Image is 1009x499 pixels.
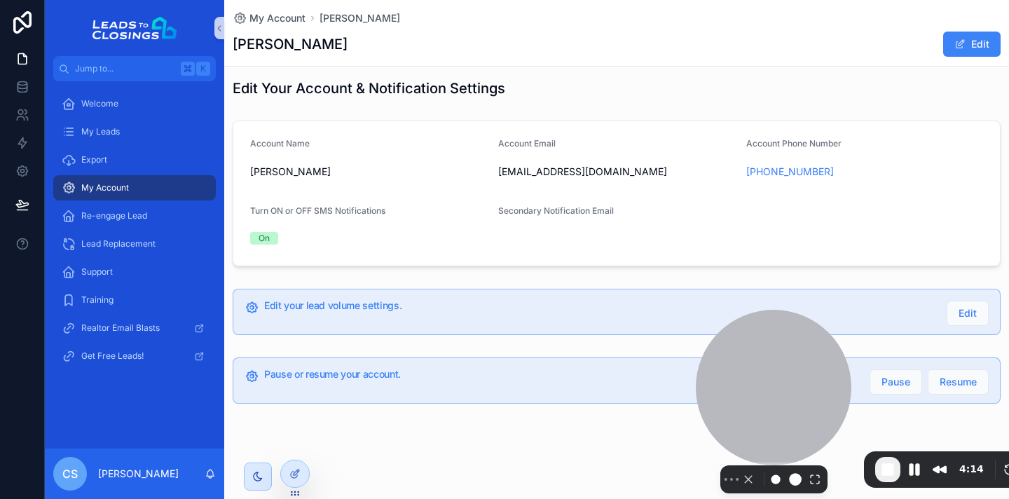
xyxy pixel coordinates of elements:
button: Pause [870,369,922,395]
span: My Account [81,182,129,193]
span: Jump to... [75,63,175,74]
span: CS [62,465,78,482]
span: Secondary Notification Email [498,205,614,216]
span: Welcome [81,98,118,109]
span: Lead Replacement [81,238,156,249]
span: Re-engage Lead [81,210,147,221]
span: My Leads [81,126,120,137]
span: My Account [249,11,306,25]
img: App logo [92,17,176,39]
span: Edit [959,306,977,320]
a: Welcome [53,91,216,116]
span: Realtor Email Blasts [81,322,160,334]
span: Turn ON or OFF SMS Notifications [250,205,385,216]
a: Get Free Leads! [53,343,216,369]
span: Account Email [498,138,556,149]
span: Support [81,266,113,278]
a: My Account [53,175,216,200]
a: [PHONE_NUMBER] [746,165,834,179]
span: Get Free Leads! [81,350,144,362]
a: My Account [233,11,306,25]
span: Training [81,294,114,306]
a: [PERSON_NAME] [320,11,400,25]
div: On [259,232,270,245]
p: [PERSON_NAME] [98,467,179,481]
span: Account Phone Number [746,138,842,149]
a: Export [53,147,216,172]
button: Edit [943,32,1001,57]
span: Export [81,154,107,165]
span: Account Name [250,138,310,149]
span: [PERSON_NAME] [250,165,487,179]
a: My Leads [53,119,216,144]
a: Training [53,287,216,313]
a: Support [53,259,216,285]
a: Realtor Email Blasts [53,315,216,341]
h1: Edit Your Account & Notification Settings [233,78,505,98]
span: Pause [881,375,910,389]
span: [EMAIL_ADDRESS][DOMAIN_NAME] [498,165,735,179]
a: Lead Replacement [53,231,216,257]
h5: Edit your lead volume settings. [264,301,935,310]
span: Resume [940,375,977,389]
div: scrollable content [45,81,224,387]
button: Resume [928,369,989,395]
a: Re-engage Lead [53,203,216,228]
span: K [198,63,209,74]
h1: [PERSON_NAME] [233,34,348,54]
button: Jump to...K [53,56,216,81]
button: Edit [947,301,989,326]
h5: Pause or resume your account. [264,369,858,379]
